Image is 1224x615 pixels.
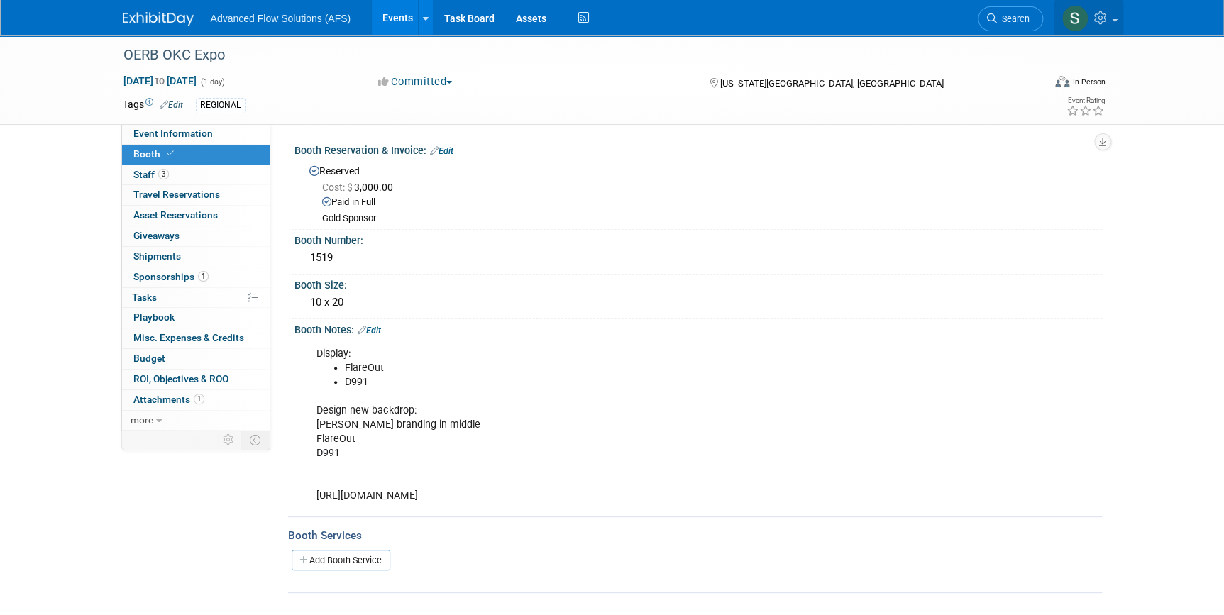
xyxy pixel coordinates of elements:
[358,326,381,336] a: Edit
[122,247,270,267] a: Shipments
[1062,5,1088,32] img: Steve McAnally
[294,275,1102,292] div: Booth Size:
[118,43,1022,68] div: OERB OKC Expo
[122,288,270,308] a: Tasks
[133,332,244,343] span: Misc. Expenses & Credits
[959,74,1106,95] div: Event Format
[133,230,180,241] span: Giveaways
[133,373,228,384] span: ROI, Objectives & ROO
[122,308,270,328] a: Playbook
[122,390,270,410] a: Attachments1
[122,370,270,389] a: ROI, Objectives & ROO
[288,528,1102,543] div: Booth Services
[345,361,937,375] li: FlareOut
[241,431,270,449] td: Toggle Event Tabs
[167,150,174,157] i: Booth reservation complete
[133,209,218,221] span: Asset Reservations
[322,182,354,193] span: Cost: $
[133,250,181,262] span: Shipments
[133,311,175,323] span: Playbook
[133,128,213,139] span: Event Information
[292,550,390,570] a: Add Booth Service
[122,185,270,205] a: Travel Reservations
[122,411,270,431] a: more
[211,13,351,24] span: Advanced Flow Solutions (AFS)
[122,206,270,226] a: Asset Reservations
[978,6,1043,31] a: Search
[133,394,204,405] span: Attachments
[997,13,1030,24] span: Search
[1066,97,1104,104] div: Event Rating
[122,267,270,287] a: Sponsorships1
[123,74,197,87] span: [DATE] [DATE]
[322,213,1091,225] div: Gold Sponsor
[294,319,1102,338] div: Booth Notes:
[430,146,453,156] a: Edit
[1071,77,1105,87] div: In-Person
[322,196,1091,209] div: Paid in Full
[153,75,167,87] span: to
[196,98,246,113] div: REGIONAL
[131,414,153,426] span: more
[133,148,177,160] span: Booth
[373,74,458,89] button: Committed
[133,353,165,364] span: Budget
[345,375,937,389] li: D991
[122,165,270,185] a: Staff3
[216,431,241,449] td: Personalize Event Tab Strip
[194,394,204,404] span: 1
[294,140,1102,158] div: Booth Reservation & Invoice:
[122,124,270,144] a: Event Information
[122,145,270,165] a: Booth
[307,340,946,511] div: Display: Design new backdrop: [PERSON_NAME] branding in middle FlareOut D991 [URL][DOMAIN_NAME]
[122,349,270,369] a: Budget
[158,169,169,179] span: 3
[122,328,270,348] a: Misc. Expenses & Credits
[123,12,194,26] img: ExhibitDay
[133,271,209,282] span: Sponsorships
[199,77,225,87] span: (1 day)
[305,247,1091,269] div: 1519
[305,160,1091,225] div: Reserved
[132,292,157,303] span: Tasks
[122,226,270,246] a: Giveaways
[123,97,183,113] td: Tags
[133,189,220,200] span: Travel Reservations
[160,100,183,110] a: Edit
[294,230,1102,248] div: Booth Number:
[322,182,399,193] span: 3,000.00
[305,292,1091,314] div: 10 x 20
[198,271,209,282] span: 1
[1055,76,1069,87] img: Format-Inperson.png
[720,78,944,89] span: [US_STATE][GEOGRAPHIC_DATA], [GEOGRAPHIC_DATA]
[133,169,169,180] span: Staff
